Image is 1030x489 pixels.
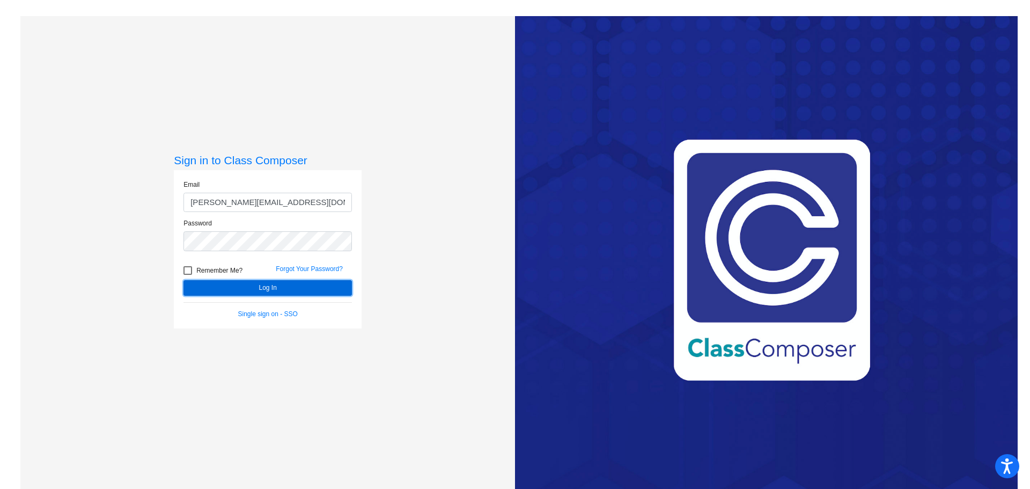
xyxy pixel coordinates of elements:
[183,218,212,228] label: Password
[183,280,352,296] button: Log In
[276,265,343,273] a: Forgot Your Password?
[174,154,362,167] h3: Sign in to Class Composer
[196,264,242,277] span: Remember Me?
[183,180,200,189] label: Email
[238,310,298,318] a: Single sign on - SSO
